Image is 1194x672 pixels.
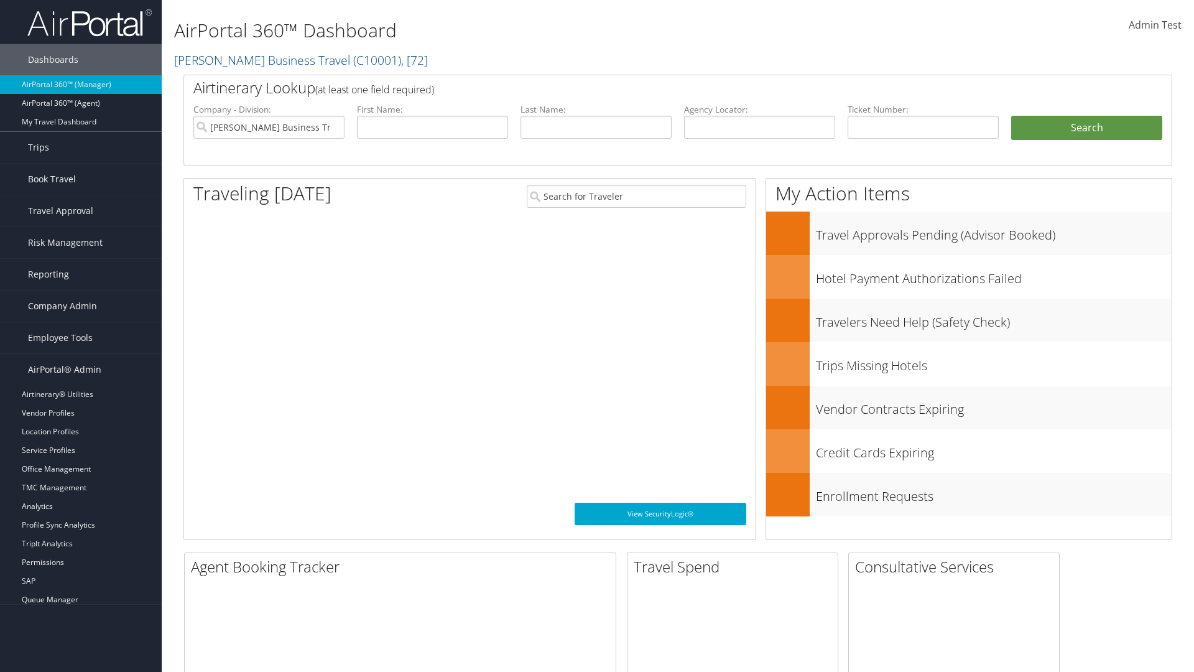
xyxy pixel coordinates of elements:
[28,44,78,75] span: Dashboards
[684,103,835,116] label: Agency Locator:
[766,212,1172,255] a: Travel Approvals Pending (Advisor Booked)
[193,180,331,207] h1: Traveling [DATE]
[28,132,49,163] span: Trips
[766,429,1172,473] a: Credit Cards Expiring
[855,556,1059,577] h2: Consultative Services
[816,482,1172,505] h3: Enrollment Requests
[28,164,76,195] span: Book Travel
[766,180,1172,207] h1: My Action Items
[27,8,152,37] img: airportal-logo.png
[1011,116,1162,141] button: Search
[521,103,672,116] label: Last Name:
[766,299,1172,342] a: Travelers Need Help (Safety Check)
[315,83,434,96] span: (at least one field required)
[28,259,69,290] span: Reporting
[1129,6,1182,45] a: Admin Test
[28,227,103,258] span: Risk Management
[174,52,428,68] a: [PERSON_NAME] Business Travel
[28,354,101,385] span: AirPortal® Admin
[527,185,746,208] input: Search for Traveler
[193,103,345,116] label: Company - Division:
[848,103,999,116] label: Ticket Number:
[191,556,616,577] h2: Agent Booking Tracker
[174,17,846,44] h1: AirPortal 360™ Dashboard
[353,52,401,68] span: ( C10001 )
[357,103,508,116] label: First Name:
[28,195,93,226] span: Travel Approval
[766,473,1172,516] a: Enrollment Requests
[28,291,97,322] span: Company Admin
[816,264,1172,287] h3: Hotel Payment Authorizations Failed
[766,255,1172,299] a: Hotel Payment Authorizations Failed
[401,52,428,68] span: , [ 72 ]
[575,503,746,525] a: View SecurityLogic®
[766,386,1172,429] a: Vendor Contracts Expiring
[28,322,93,353] span: Employee Tools
[766,342,1172,386] a: Trips Missing Hotels
[816,351,1172,375] h3: Trips Missing Hotels
[816,394,1172,418] h3: Vendor Contracts Expiring
[816,220,1172,244] h3: Travel Approvals Pending (Advisor Booked)
[634,556,838,577] h2: Travel Spend
[193,77,1080,98] h2: Airtinerary Lookup
[816,307,1172,331] h3: Travelers Need Help (Safety Check)
[1129,18,1182,32] span: Admin Test
[816,438,1172,462] h3: Credit Cards Expiring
